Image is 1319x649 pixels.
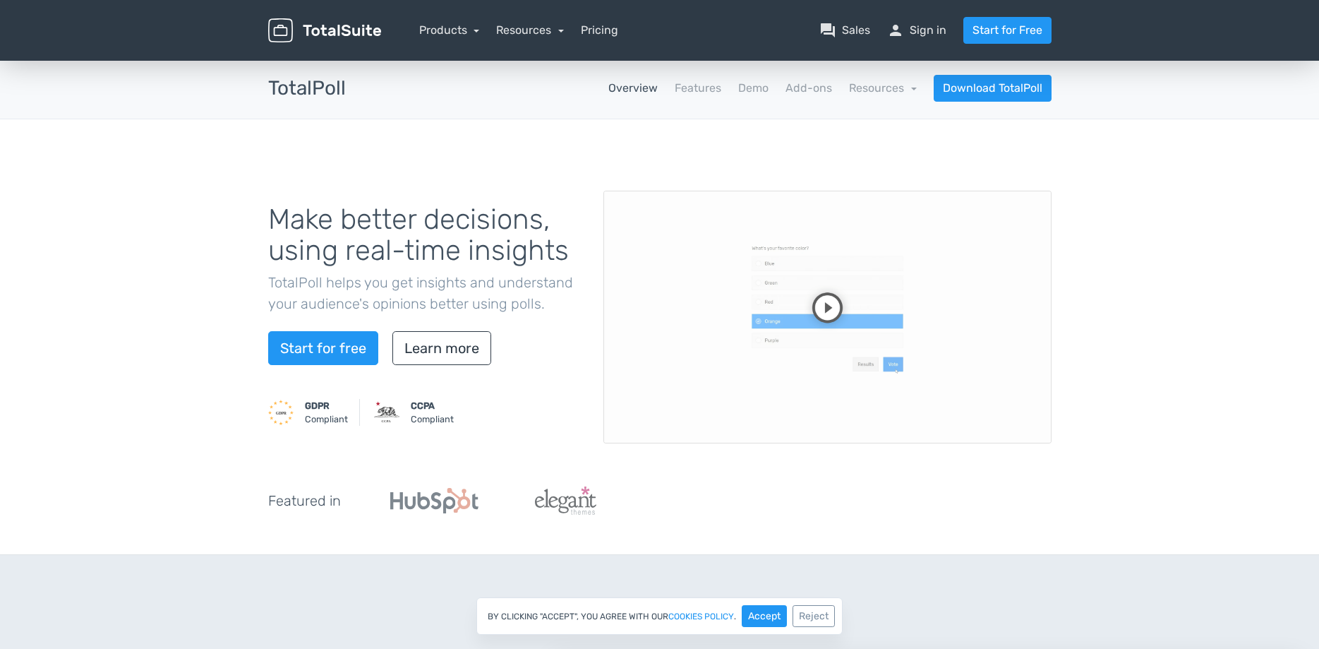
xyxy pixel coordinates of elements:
[374,400,399,425] img: CCPA
[738,80,769,97] a: Demo
[608,80,658,97] a: Overview
[793,605,835,627] button: Reject
[392,331,491,365] a: Learn more
[268,272,582,314] p: TotalPoll helps you get insights and understand your audience's opinions better using polls.
[411,400,435,411] strong: CCPA
[535,487,596,515] img: ElegantThemes
[849,81,917,95] a: Resources
[819,22,870,39] a: question_answerSales
[496,23,564,37] a: Resources
[268,400,294,425] img: GDPR
[934,75,1052,102] a: Download TotalPoll
[476,597,843,635] div: By clicking "Accept", you agree with our .
[268,78,346,100] h3: TotalPoll
[268,204,582,266] h1: Make better decisions, using real-time insights
[419,23,480,37] a: Products
[887,22,946,39] a: personSign in
[742,605,787,627] button: Accept
[675,80,721,97] a: Features
[268,493,341,508] h5: Featured in
[305,400,330,411] strong: GDPR
[268,331,378,365] a: Start for free
[390,488,478,513] img: Hubspot
[305,399,348,426] small: Compliant
[581,22,618,39] a: Pricing
[963,17,1052,44] a: Start for Free
[668,612,734,621] a: cookies policy
[268,18,381,43] img: TotalSuite for WordPress
[819,22,836,39] span: question_answer
[785,80,832,97] a: Add-ons
[887,22,904,39] span: person
[411,399,454,426] small: Compliant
